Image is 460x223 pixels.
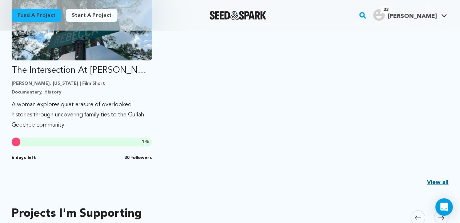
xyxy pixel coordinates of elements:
[373,9,385,21] img: user.png
[12,155,36,161] span: 6 days left
[373,9,437,21] div: Deitrah T.'s Profile
[12,9,61,22] a: Fund a project
[388,13,437,19] span: [PERSON_NAME]
[380,6,391,13] span: 33
[142,140,144,144] span: 1
[209,11,267,20] img: Seed&Spark Logo Dark Mode
[372,8,448,21] a: Deitrah T.'s Profile
[12,81,152,87] p: [PERSON_NAME], [US_STATE] | Film Short
[427,178,448,187] a: View all
[12,209,142,219] h2: Projects I'm Supporting
[12,65,152,76] p: The Intersection At [PERSON_NAME][GEOGRAPHIC_DATA][PERSON_NAME]
[66,9,117,22] a: Start a project
[124,155,152,161] span: 30 followers
[372,8,448,23] span: Deitrah T.'s Profile
[12,89,152,95] p: Documentary, History
[435,198,453,216] div: Open Intercom Messenger
[142,139,149,145] span: %
[209,11,267,20] a: Seed&Spark Homepage
[12,100,152,130] p: A woman explores quiet erasure of overlooked histories through uncovering family ties to the Gull...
